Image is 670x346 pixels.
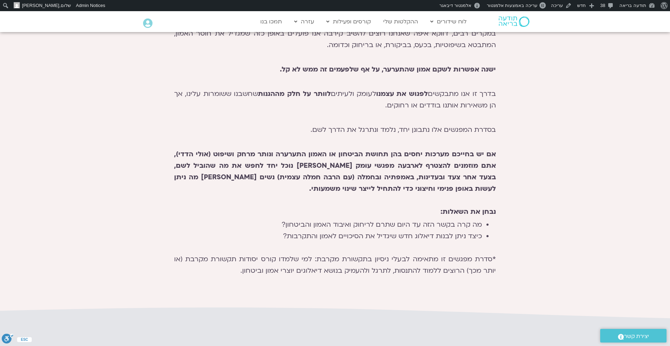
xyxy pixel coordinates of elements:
[174,242,496,277] p: *סדרת מפגשים זו מתאימה לבעלי ניסיון בתקשורת מקרבת: למי שלמדו קורס יסודות תקשורת מקרבת (או יותר מכ...
[174,113,496,136] p: בסדרת המפגשים אלו נתבונן יחד, נלמד ונתרגל את הדרך לשם.
[174,88,496,111] p: בדרך זו אנו מתבקשים לעומק ולעיתים שחשבנו ששומרות עלינו, אך הן משאירות אותנו בודדים או רחוקים.
[174,231,482,242] li: כיצד ניתן לבנות דיאלוג חדש שיגדיל את הסיכויים לאמון והתקרבות?
[376,89,428,98] strong: לפגוש את עצמנו
[291,15,318,28] a: עזרה
[499,16,529,27] img: תודעה בריאה
[600,329,667,343] a: יצירת קשר
[174,150,496,193] strong: אם יש בחייכם מערכות יחסים בהן תחושת הביטחון או האמון התערערה ונותר מרחק ושיפוט (אולי הדדי), אתם מ...
[440,207,496,216] strong: נבחן את השאלות:
[380,15,422,28] a: ההקלטות שלי
[22,3,59,8] span: [PERSON_NAME]
[257,15,285,28] a: תמכו בנו
[427,15,470,28] a: לוח שידורים
[174,219,482,231] li: מה קרה בקשר הזה עד היום שתרם לריחוק ואיבוד האמון והביטחון?
[323,15,374,28] a: קורסים ופעילות
[624,332,649,341] span: יצירת קשר
[258,89,330,98] strong: לוותר על חלק מההגנות
[280,65,496,74] strong: ישנה אפשרות לשקם אמון שהתערער, על אף שלפעמים זה ממש לא קל.
[174,28,496,62] p: במקרים רבים, דווקא איפה שאנחנו רוצים להשיב קירבה אנו פועלים באופן כזה שמגדיל את חוסר האמון, המתבט...
[487,3,537,8] span: עריכה באמצעות אלמנטור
